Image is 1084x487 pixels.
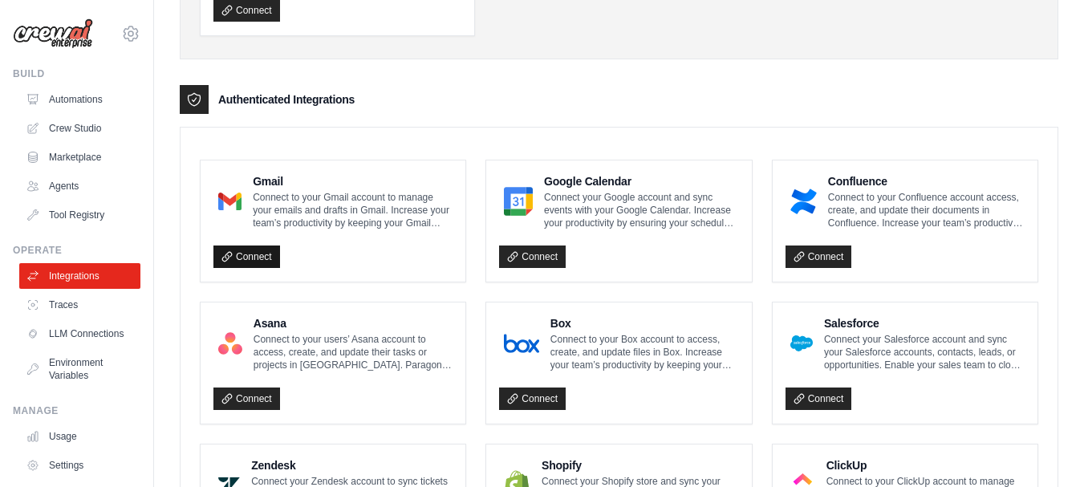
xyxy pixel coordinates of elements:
h4: Box [550,315,739,331]
p: Connect your Salesforce account and sync your Salesforce accounts, contacts, leads, or opportunit... [824,333,1025,371]
div: Operate [13,244,140,257]
h4: Zendesk [251,457,453,473]
a: Settings [19,453,140,478]
p: Connect to your Box account to access, create, and update files in Box. Increase your team’s prod... [550,333,739,371]
a: LLM Connections [19,321,140,347]
h4: Google Calendar [544,173,739,189]
a: Connect [786,388,852,410]
iframe: Chat Widget [1004,410,1084,487]
img: Google Calendar Logo [504,185,533,217]
a: Automations [19,87,140,112]
h3: Authenticated Integrations [218,91,355,108]
a: Tool Registry [19,202,140,228]
h4: Gmail [253,173,453,189]
h4: ClickUp [826,457,1025,473]
img: Logo [13,18,93,49]
a: Connect [499,246,566,268]
a: Crew Studio [19,116,140,141]
a: Traces [19,292,140,318]
a: Connect [213,246,280,268]
a: Usage [19,424,140,449]
a: Environment Variables [19,350,140,388]
a: Marketplace [19,144,140,170]
p: Connect your Google account and sync events with your Google Calendar. Increase your productivity... [544,191,739,229]
img: Salesforce Logo [790,327,813,359]
h4: Shopify [542,457,739,473]
a: Agents [19,173,140,199]
a: Integrations [19,263,140,289]
p: Connect to your users’ Asana account to access, create, and update their tasks or projects in [GE... [254,333,453,371]
p: Connect to your Confluence account access, create, and update their documents in Confluence. Incr... [828,191,1025,229]
img: Confluence Logo [790,185,817,217]
img: Gmail Logo [218,185,242,217]
h4: Asana [254,315,453,331]
h4: Confluence [828,173,1025,189]
a: Connect [786,246,852,268]
img: Box Logo [504,327,539,359]
h4: Salesforce [824,315,1025,331]
div: Manage [13,404,140,417]
a: Connect [213,388,280,410]
img: Asana Logo [218,327,242,359]
a: Connect [499,388,566,410]
div: Build [13,67,140,80]
p: Connect to your Gmail account to manage your emails and drafts in Gmail. Increase your team’s pro... [253,191,453,229]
